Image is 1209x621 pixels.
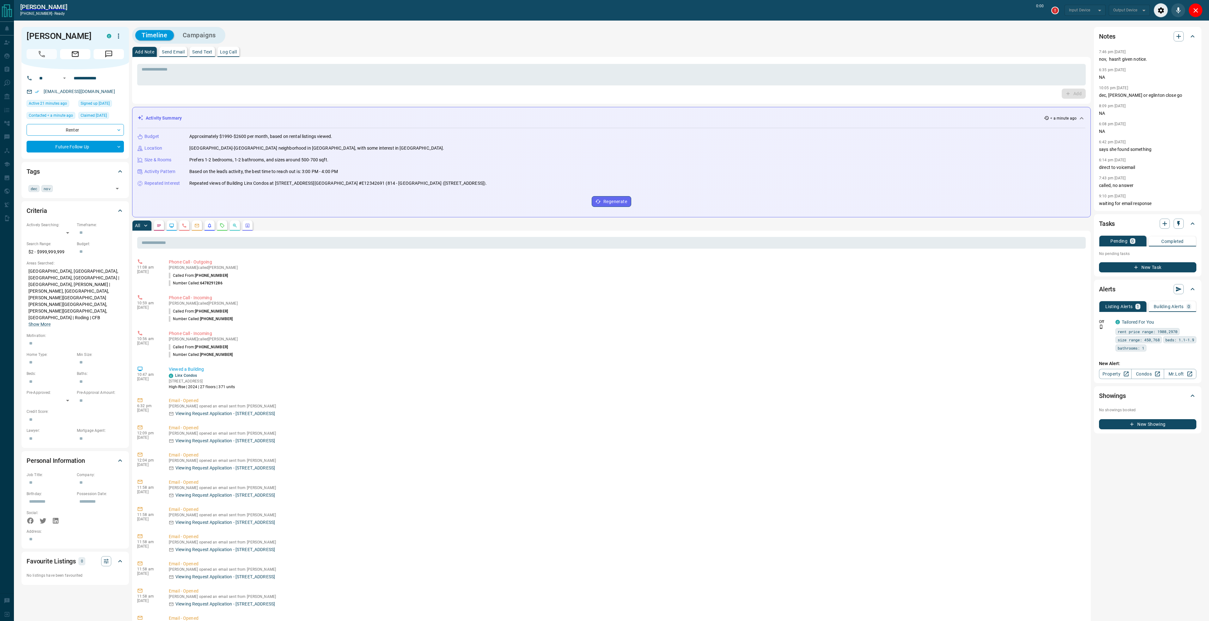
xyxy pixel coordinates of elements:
p: Building Alerts [1154,304,1184,309]
div: Tasks [1099,216,1196,231]
p: Prefers 1-2 bedrooms, 1-2 bathrooms, and sizes around 500-700 sqft. [189,157,328,163]
p: 11:58 am [137,567,159,571]
div: Favourite Listings0 [27,554,124,569]
div: Mute [1171,3,1185,17]
p: [GEOGRAPHIC_DATA]-[GEOGRAPHIC_DATA] neighborhood in [GEOGRAPHIC_DATA], with some interest in [GEO... [189,145,444,152]
a: Condos [1131,369,1164,379]
svg: Email Verified [35,90,39,94]
p: Called From: [169,308,228,314]
p: 7:43 pm [DATE] [1099,176,1126,180]
p: No pending tasks [1099,249,1196,258]
p: [DATE] [137,377,159,381]
div: Audio Settings [1154,3,1168,17]
span: [PHONE_NUMBER] [200,352,233,357]
span: [PHONE_NUMBER] [195,309,228,314]
p: Based on the lead's activity, the best time to reach out is: 3:00 PM - 4:00 PM [189,168,338,175]
p: NA [1099,110,1196,117]
p: direct to voicemail [1099,164,1196,171]
p: [DATE] [137,571,159,576]
svg: Emails [194,223,199,228]
p: Send Email [162,50,185,54]
button: Timeline [135,30,174,40]
svg: Opportunities [232,223,237,228]
h2: Tasks [1099,219,1115,229]
a: Mr.Loft [1164,369,1196,379]
button: Open [61,74,68,82]
svg: Lead Browsing Activity [169,223,174,228]
p: Mortgage Agent: [77,428,124,433]
p: [PERSON_NAME] opened an email sent from [PERSON_NAME] [169,594,1083,599]
span: rent price range: 1908,2970 [1118,328,1177,335]
p: [GEOGRAPHIC_DATA], [GEOGRAPHIC_DATA], [GEOGRAPHIC_DATA], [GEOGRAPHIC_DATA] | [GEOGRAPHIC_DATA], [... [27,266,124,330]
p: Search Range: [27,241,74,247]
p: Email - Opened [169,588,1083,594]
p: Log Call [220,50,237,54]
p: Pre-Approved: [27,390,74,395]
p: 6:35 pm [DATE] [1099,68,1126,72]
p: 11:58 am [137,594,159,599]
svg: Calls [182,223,187,228]
span: Signed up [DATE] [81,100,110,107]
p: Location [144,145,162,152]
p: Pre-Approval Amount: [77,390,124,395]
p: Pending [1110,239,1127,243]
span: Active 21 minutes ago [29,100,67,107]
p: Lawyer: [27,428,74,433]
p: [DATE] [137,341,159,345]
p: [PERSON_NAME] opened an email sent from [PERSON_NAME] [169,540,1083,544]
span: dec [31,185,37,192]
div: condos.ca [1115,320,1120,324]
p: Called From: [169,273,228,278]
p: Viewing Request Application - [STREET_ADDRESS] [175,574,275,580]
span: nov [44,185,50,192]
div: condos.ca [169,374,173,378]
p: Completed [1161,239,1184,244]
p: [DATE] [137,463,159,467]
span: 6478291286 [200,281,223,285]
p: Budget: [77,241,124,247]
p: Email - Opened [169,425,1083,431]
button: New Task [1099,262,1196,272]
p: Email - Opened [169,506,1083,513]
div: Renter [27,124,124,136]
p: [DATE] [137,517,159,521]
p: 0 [1188,304,1190,309]
p: Size & Rooms [144,157,172,163]
p: [PERSON_NAME] opened an email sent from [PERSON_NAME] [169,431,1083,436]
p: waiting for email response [1099,200,1196,207]
span: ready [54,11,65,16]
p: 11:58 am [137,512,159,517]
p: NA [1099,128,1196,135]
p: 10:56 am [137,337,159,341]
p: 10:59 am [137,301,159,305]
p: Viewing Request Application - [STREET_ADDRESS] [175,438,275,444]
h2: Tags [27,166,40,177]
button: New Showing [1099,419,1196,429]
span: bathrooms: 1 [1118,345,1144,351]
p: [DATE] [137,544,159,549]
p: Possession Date: [77,491,124,497]
p: $2 - $999,999,999 [27,247,74,257]
a: [PERSON_NAME] [20,3,67,11]
p: Approximately $1990-$2600 per month, based on rental listings viewed. [189,133,332,140]
p: Activity Pattern [144,168,175,175]
svg: Requests [220,223,225,228]
p: 10:05 pm [DATE] [1099,86,1128,90]
p: Email - Opened [169,561,1083,567]
p: 10:47 am [137,372,159,377]
p: Baths: [77,371,124,376]
p: 0:00 [1036,3,1044,17]
a: Linx Condos [175,373,197,378]
p: 8:09 pm [DATE] [1099,104,1126,108]
p: Called From: [169,344,228,350]
p: 11:08 am [137,265,159,270]
p: Off [1099,319,1112,325]
p: [DATE] [137,599,159,603]
div: Tue Sep 16 2025 [27,112,75,121]
p: Birthday: [27,491,74,497]
div: Showings [1099,388,1196,403]
p: [DATE] [137,270,159,274]
span: size range: 450,768 [1118,337,1160,343]
p: Min Size: [77,352,124,357]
